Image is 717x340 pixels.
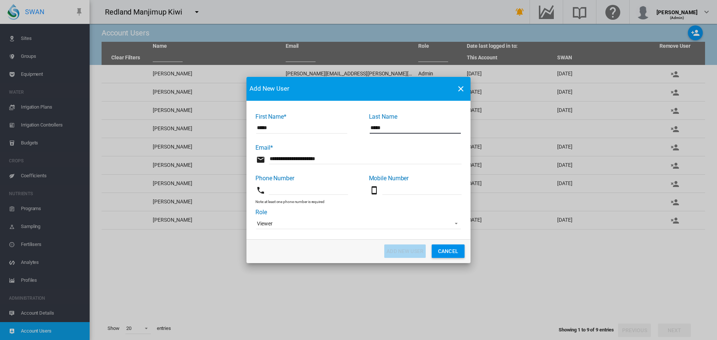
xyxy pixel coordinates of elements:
label: First Name* [255,113,286,120]
label: Mobile Number [369,175,409,182]
div: Viewer [257,221,272,227]
label: Email* [255,144,273,151]
label: Phone Number [255,175,294,182]
span: Add New User [249,84,289,93]
label: Role [255,209,267,216]
button: Cancel [432,244,465,258]
md-icon: icon-phone [256,186,265,195]
md-icon: icon-cellphone [370,186,379,195]
md-dialog: First Name* ... [246,77,471,263]
md-icon: icon-close [456,84,465,93]
button: icon-close [453,81,468,96]
md-icon: icon-email [256,155,265,164]
button: Add New User [384,244,426,258]
label: Last Name [369,113,397,120]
